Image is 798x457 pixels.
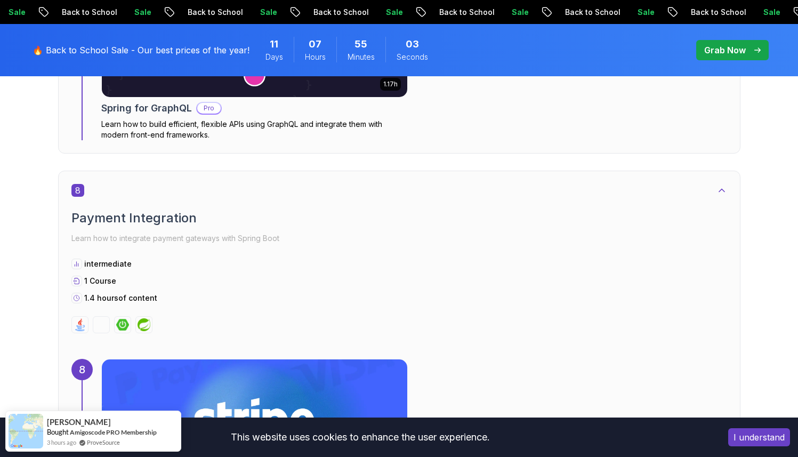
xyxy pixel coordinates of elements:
span: 8 [71,184,84,197]
p: intermediate [84,259,132,269]
h2: Payment Integration [71,210,727,227]
p: Back to School [545,7,617,18]
a: ProveSource [87,438,120,447]
img: spring-boot logo [116,318,129,331]
span: Bought [47,428,69,436]
p: Sale [743,7,777,18]
p: Grab Now [704,44,746,57]
p: 1.17h [383,80,398,89]
p: Sale [114,7,148,18]
p: Sale [366,7,400,18]
p: Back to School [293,7,366,18]
img: provesource social proof notification image [9,414,43,448]
p: 1.4 hours of content [84,293,157,303]
img: stripe logo [95,318,108,331]
span: Days [265,52,283,62]
p: Sale [240,7,274,18]
div: This website uses cookies to enhance the user experience. [8,426,712,449]
span: Minutes [348,52,375,62]
span: 3 Seconds [406,37,419,52]
p: Sale [617,7,651,18]
span: 3 hours ago [47,438,76,447]
p: 🔥 Back to School Sale - Our best prices of the year! [33,44,249,57]
p: Back to School [167,7,240,18]
p: Pro [197,103,221,114]
span: 1 Course [84,276,116,285]
img: spring logo [138,318,150,331]
img: java logo [74,318,86,331]
p: Back to School [419,7,491,18]
button: Accept cookies [728,428,790,446]
p: Back to School [42,7,114,18]
span: Seconds [397,52,428,62]
h2: Spring for GraphQL [101,101,192,116]
p: Learn how to build efficient, flexible APIs using GraphQL and integrate them with modern front-en... [101,119,408,140]
span: 11 Days [270,37,278,52]
p: Back to School [671,7,743,18]
span: [PERSON_NAME] [47,418,111,427]
p: Learn how to integrate payment gateways with Spring Boot [71,231,727,246]
div: 8 [71,359,93,380]
a: Amigoscode PRO Membership [70,428,157,436]
span: Hours [305,52,326,62]
p: Sale [491,7,526,18]
span: 55 Minutes [354,37,367,52]
span: 7 Hours [309,37,321,52]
